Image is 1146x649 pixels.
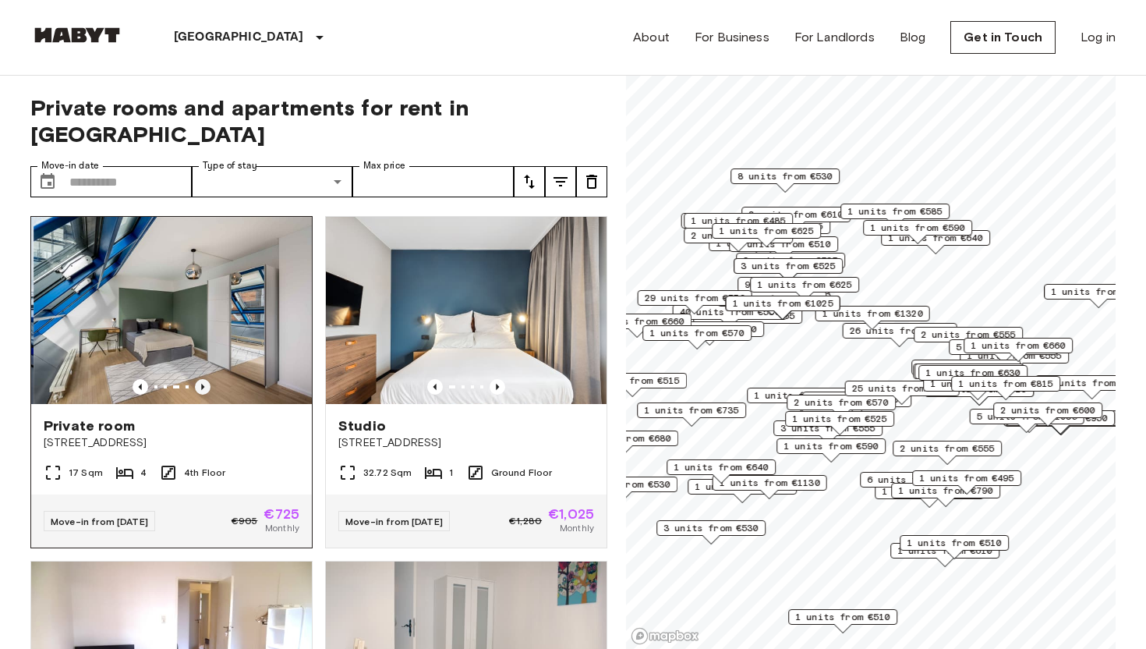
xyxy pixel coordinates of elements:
[576,431,671,445] span: 1 units from €680
[265,521,299,535] span: Monthly
[631,627,699,645] a: Mapbox logo
[891,483,1000,507] div: Map marker
[427,379,443,395] button: Previous image
[802,392,911,416] div: Map marker
[852,381,953,395] span: 25 units from €575
[720,476,820,490] span: 1 units from €1130
[589,314,684,328] span: 1 units from €660
[863,220,972,244] div: Map marker
[195,379,210,395] button: Previous image
[745,278,840,292] span: 9 units from €585
[840,204,950,228] div: Map marker
[642,325,752,349] div: Map marker
[888,231,983,245] span: 1 units from €640
[174,28,304,47] p: [GEOGRAPHIC_DATA]
[900,535,1009,559] div: Map marker
[900,28,926,47] a: Blog
[548,507,594,521] span: €1,025
[733,296,833,310] span: 1 units from €1025
[890,543,999,567] div: Map marker
[743,254,838,268] span: 3 units from €525
[514,166,545,197] button: tune
[30,216,313,548] a: Previous imagePrevious imagePrivate room[STREET_ADDRESS]17 Sqm44th FloorMove-in from [DATE]€905€7...
[956,340,1051,354] span: 5 units from €660
[691,214,786,228] span: 1 units from €485
[509,514,542,528] span: €1,280
[363,159,405,172] label: Max price
[232,514,258,528] span: €905
[491,466,553,480] span: Ground Floor
[32,166,63,197] button: Choose date
[822,307,923,321] span: 1 units from €1320
[681,213,796,237] div: Map marker
[914,327,1023,351] div: Map marker
[51,516,148,527] span: Move-in from [DATE]
[662,322,757,336] span: 3 units from €690
[750,277,859,301] div: Map marker
[970,409,1084,433] div: Map marker
[780,421,875,435] span: 3 units from €555
[363,466,412,480] span: 32.72 Sqm
[638,290,752,314] div: Map marker
[949,339,1058,364] div: Map marker
[919,471,1014,485] span: 1 units from €495
[203,159,257,172] label: Type of stay
[737,277,847,301] div: Map marker
[785,411,894,435] div: Map marker
[582,314,691,338] div: Map marker
[41,159,99,172] label: Move-in date
[674,460,769,474] span: 1 units from €640
[787,395,896,419] div: Map marker
[918,360,1013,374] span: 2 units from €645
[748,207,844,222] span: 2 units from €610
[1000,403,1095,417] span: 2 units from €600
[726,296,840,320] div: Map marker
[898,484,993,498] span: 1 units from €790
[951,376,1060,400] div: Map marker
[585,374,680,388] span: 1 units from €515
[773,420,882,445] div: Map marker
[545,166,576,197] button: tune
[655,321,764,346] div: Map marker
[649,326,745,340] span: 1 units from €570
[575,477,670,491] span: 4 units from €530
[637,403,746,427] div: Map marker
[918,365,1028,389] div: Map marker
[913,364,1022,388] div: Map marker
[776,438,886,463] div: Map marker
[1013,411,1108,425] span: 4 units from €950
[815,306,930,330] div: Map marker
[788,609,897,633] div: Map marker
[688,479,797,503] div: Map marker
[754,388,849,403] span: 1 units from €725
[757,278,852,292] span: 1 units from €625
[1042,376,1143,390] span: 13 units from €570
[578,373,687,397] div: Map marker
[950,21,1056,54] a: Get in Touch
[914,364,1024,388] div: Map marker
[684,228,793,252] div: Map marker
[860,472,969,496] div: Map marker
[184,466,225,480] span: 4th Floor
[893,441,1002,465] div: Map marker
[867,473,962,487] span: 6 units from €590
[795,610,890,624] span: 1 units from €510
[741,259,836,273] span: 3 units from €525
[133,379,148,395] button: Previous image
[964,338,1073,362] div: Map marker
[845,381,960,405] div: Map marker
[747,388,856,412] div: Map marker
[730,168,840,193] div: Map marker
[993,403,1102,427] div: Map marker
[644,403,739,417] span: 1 units from €735
[783,439,879,453] span: 1 units from €590
[338,417,386,435] span: Studio
[326,217,607,404] img: Marketing picture of unit DE-01-481-006-01
[633,28,670,47] a: About
[900,442,995,456] span: 2 units from €555
[734,258,843,282] div: Map marker
[958,377,1053,391] span: 1 units from €815
[850,324,950,338] span: 26 units from €530
[695,28,769,47] a: For Business
[667,459,776,484] div: Map marker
